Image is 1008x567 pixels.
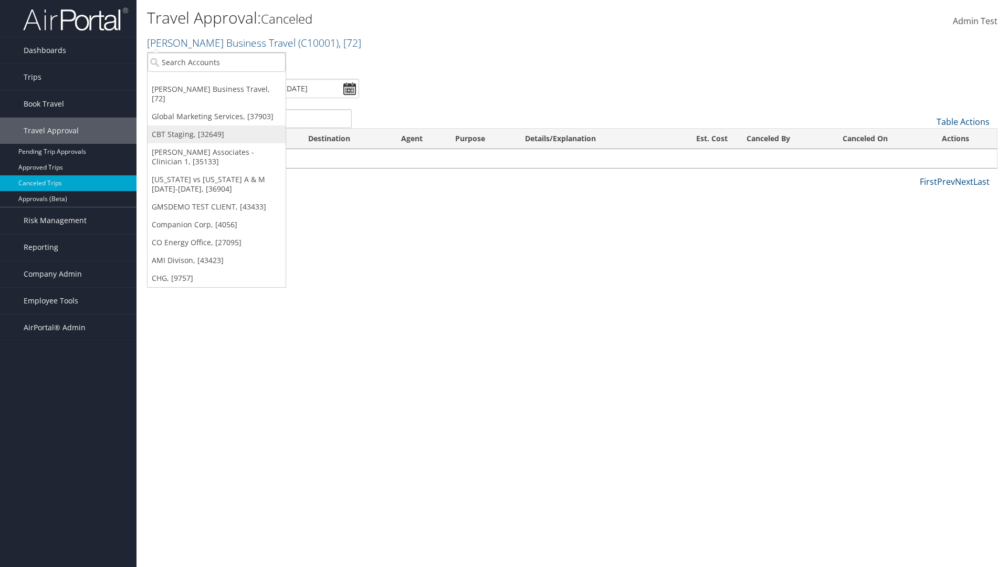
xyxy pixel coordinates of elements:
[147,55,714,69] p: Filter:
[516,129,664,149] th: Details/Explanation
[833,129,932,149] th: Canceled On: activate to sort column ascending
[147,7,714,29] h1: Travel Approval:
[446,129,516,149] th: Purpose
[148,149,997,168] td: No data available in table
[937,116,990,128] a: Table Actions
[299,129,392,149] th: Destination: activate to sort column ascending
[24,91,64,117] span: Book Travel
[147,36,361,50] a: [PERSON_NAME] Business Travel
[937,176,955,187] a: Prev
[148,125,286,143] a: CBT Staging, [32649]
[392,129,446,149] th: Agent
[953,5,997,38] a: Admin Test
[24,207,87,234] span: Risk Management
[24,64,41,90] span: Trips
[24,261,82,287] span: Company Admin
[973,176,990,187] a: Last
[737,129,833,149] th: Canceled By: activate to sort column ascending
[920,176,937,187] a: First
[24,234,58,260] span: Reporting
[148,143,286,171] a: [PERSON_NAME] Associates - Clinician 1, [35133]
[24,288,78,314] span: Employee Tools
[24,37,66,64] span: Dashboards
[24,118,79,144] span: Travel Approval
[148,52,286,72] input: Search Accounts
[249,79,359,98] input: [DATE] - [DATE]
[148,251,286,269] a: AMI Divison, [43423]
[932,129,997,149] th: Actions
[24,314,86,341] span: AirPortal® Admin
[148,216,286,234] a: Companion Corp, [4056]
[955,176,973,187] a: Next
[953,15,997,27] span: Admin Test
[298,36,339,50] span: ( C10001 )
[148,108,286,125] a: Global Marketing Services, [37903]
[261,10,312,27] small: Canceled
[23,7,128,31] img: airportal-logo.png
[339,36,361,50] span: , [ 72 ]
[148,171,286,198] a: [US_STATE] vs [US_STATE] A & M [DATE]-[DATE], [36904]
[665,129,737,149] th: Est. Cost: activate to sort column ascending
[148,269,286,287] a: CHG, [9757]
[148,198,286,216] a: GMSDEMO TEST CLIENT, [43433]
[148,234,286,251] a: CO Energy Office, [27095]
[148,80,286,108] a: [PERSON_NAME] Business Travel, [72]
